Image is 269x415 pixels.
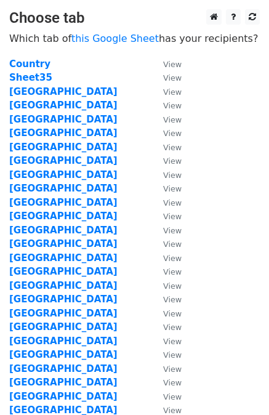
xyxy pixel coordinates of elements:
small: View [163,226,182,235]
small: View [163,337,182,346]
a: View [151,127,182,139]
a: this Google Sheet [71,33,159,44]
small: View [163,309,182,318]
a: [GEOGRAPHIC_DATA] [9,294,118,305]
a: [GEOGRAPHIC_DATA] [9,86,118,97]
a: View [151,280,182,291]
a: View [151,336,182,347]
small: View [163,184,182,193]
a: View [151,252,182,264]
a: [GEOGRAPHIC_DATA] [9,114,118,125]
a: View [151,211,182,222]
a: View [151,308,182,319]
a: View [151,377,182,388]
a: View [151,169,182,180]
a: View [151,321,182,332]
small: View [163,101,182,110]
a: View [151,238,182,249]
a: [GEOGRAPHIC_DATA] [9,336,118,347]
a: View [151,349,182,360]
small: View [163,378,182,387]
a: [GEOGRAPHIC_DATA] [9,238,118,249]
a: [GEOGRAPHIC_DATA] [9,349,118,360]
a: Sheet35 [9,72,52,83]
small: View [163,350,182,360]
a: [GEOGRAPHIC_DATA] [9,127,118,139]
small: View [163,295,182,304]
small: View [163,60,182,69]
a: [GEOGRAPHIC_DATA] [9,363,118,374]
a: View [151,72,182,83]
p: Which tab of has your recipients? [9,32,260,45]
a: Country [9,58,50,70]
small: View [163,281,182,291]
small: View [163,323,182,332]
a: View [151,363,182,374]
a: [GEOGRAPHIC_DATA] [9,391,118,402]
a: [GEOGRAPHIC_DATA] [9,142,118,153]
small: View [163,87,182,97]
small: View [163,129,182,138]
small: View [163,143,182,152]
a: [GEOGRAPHIC_DATA] [9,183,118,194]
small: View [163,254,182,263]
small: View [163,198,182,207]
a: [GEOGRAPHIC_DATA] [9,308,118,319]
small: View [163,73,182,83]
a: View [151,155,182,166]
small: View [163,365,182,374]
a: View [151,266,182,277]
a: [GEOGRAPHIC_DATA] [9,377,118,388]
h3: Choose tab [9,9,260,27]
a: View [151,86,182,97]
a: View [151,294,182,305]
a: [GEOGRAPHIC_DATA] [9,100,118,111]
small: View [163,406,182,415]
a: View [151,391,182,402]
a: [GEOGRAPHIC_DATA] [9,280,118,291]
a: View [151,183,182,194]
a: [GEOGRAPHIC_DATA] [9,211,118,222]
a: [GEOGRAPHIC_DATA] [9,266,118,277]
small: View [163,171,182,180]
a: View [151,142,182,153]
a: [GEOGRAPHIC_DATA] [9,155,118,166]
a: View [151,225,182,236]
a: [GEOGRAPHIC_DATA] [9,169,118,180]
a: View [151,197,182,208]
a: [GEOGRAPHIC_DATA] [9,252,118,264]
a: View [151,58,182,70]
a: [GEOGRAPHIC_DATA] [9,225,118,236]
small: View [163,212,182,221]
a: View [151,114,182,125]
small: View [163,115,182,124]
a: [GEOGRAPHIC_DATA] [9,197,118,208]
a: View [151,100,182,111]
small: View [163,240,182,249]
a: [GEOGRAPHIC_DATA] [9,321,118,332]
small: View [163,267,182,276]
small: View [163,156,182,166]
